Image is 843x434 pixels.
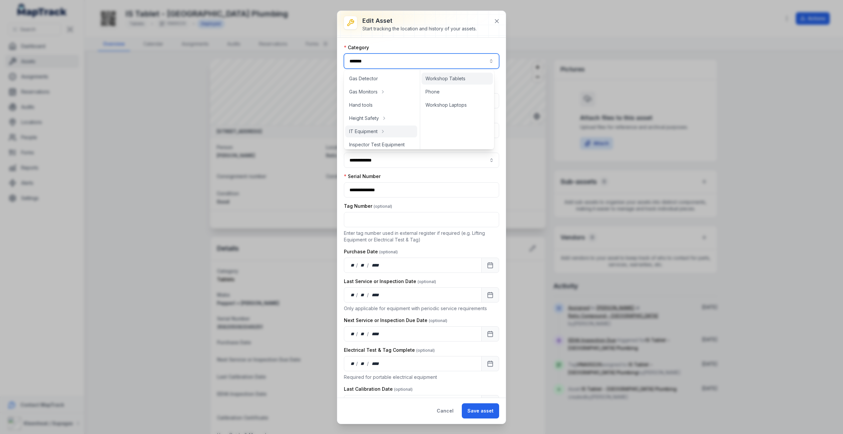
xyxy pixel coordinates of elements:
div: month, [358,262,367,269]
span: Gas Monitors [349,89,378,95]
span: Workshop Tablets [425,75,465,82]
div: day, [349,360,356,367]
div: month, [358,331,367,337]
button: Calendar [481,287,499,303]
div: day, [349,292,356,298]
div: / [367,292,369,298]
span: IT Equipment [349,128,378,135]
div: year, [369,292,382,298]
button: Calendar [481,356,499,371]
label: Tag Number [344,203,392,209]
div: / [367,360,369,367]
span: Gas Detector [349,75,378,82]
span: Phone [425,89,440,95]
div: day, [349,262,356,269]
label: Last Service or Inspection Date [344,278,436,285]
button: Calendar [481,395,499,410]
label: Next Service or Inspection Due Date [344,317,447,324]
button: Calendar [481,258,499,273]
p: Enter tag number used in external register if required (e.g. Lifting Equipment or Electrical Test... [344,230,499,243]
span: Hand tools [349,102,373,108]
div: year, [369,331,382,337]
span: Inspector Test Equipment [349,141,405,148]
div: / [356,292,358,298]
button: Save asset [462,403,499,418]
label: Last Calibration Date [344,386,413,392]
label: Category [344,44,369,51]
button: Cancel [431,403,459,418]
label: Electrical Test & Tag Complete [344,347,435,353]
div: / [356,262,358,269]
p: Required for portable electrical equipment [344,374,499,380]
div: / [367,331,369,337]
div: / [356,360,358,367]
button: Calendar [481,326,499,342]
p: Only applicable for equipment with periodic service requirements [344,305,499,312]
div: month, [358,292,367,298]
label: Serial Number [344,173,381,180]
div: year, [369,360,382,367]
input: asset-edit:cf[5827e389-34f9-4b46-9346-a02c2bfa3a05]-label [344,153,499,168]
span: Workshop Laptops [425,102,467,108]
span: Height Safety [349,115,379,122]
div: Start tracking the location and history of your assets. [362,25,477,32]
div: month, [358,360,367,367]
div: / [367,262,369,269]
div: / [356,331,358,337]
div: day, [349,331,356,337]
div: year, [369,262,382,269]
h3: Edit asset [362,16,477,25]
label: Purchase Date [344,248,398,255]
